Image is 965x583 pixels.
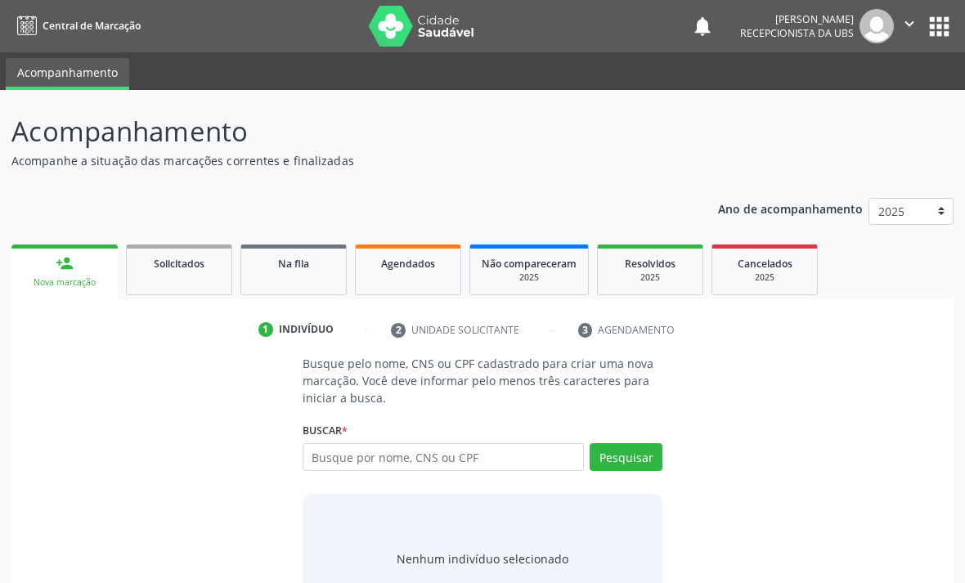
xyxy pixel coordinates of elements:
span: Na fila [278,257,309,271]
a: Central de Marcação [11,12,141,39]
span: Central de Marcação [43,19,141,33]
p: Acompanhamento [11,111,671,152]
div: 1 [258,322,273,337]
span: Resolvidos [625,257,675,271]
div: Nova marcação [23,276,106,289]
p: Busque pelo nome, CNS ou CPF cadastrado para criar uma nova marcação. Você deve informar pelo men... [303,355,662,406]
input: Busque por nome, CNS ou CPF [303,443,584,471]
a: Acompanhamento [6,58,129,90]
button: Pesquisar [590,443,662,471]
button: apps [925,12,954,41]
div: person_add [56,254,74,272]
span: Agendados [381,257,435,271]
img: img [860,9,894,43]
div: 2025 [724,271,806,284]
span: Recepcionista da UBS [740,26,854,40]
div: 2025 [482,271,577,284]
button:  [894,9,925,43]
label: Buscar [303,418,348,443]
div: 2025 [609,271,691,284]
div: Indivíduo [279,322,334,337]
button: notifications [691,15,714,38]
i:  [900,15,918,33]
div: [PERSON_NAME] [740,12,854,26]
p: Ano de acompanhamento [718,198,863,218]
div: Nenhum indivíduo selecionado [397,550,568,567]
span: Solicitados [154,257,204,271]
span: Cancelados [738,257,792,271]
p: Acompanhe a situação das marcações correntes e finalizadas [11,152,671,169]
span: Não compareceram [482,257,577,271]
